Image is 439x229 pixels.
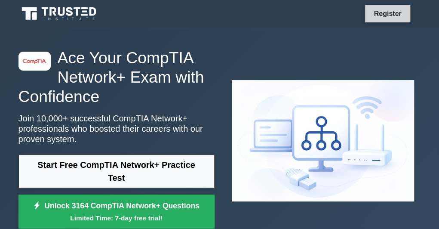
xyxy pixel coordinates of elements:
[18,155,215,188] a: Start Free CompTIA Network+ Practice Test
[29,213,204,223] small: Limited Time: 7-day free trial!
[18,195,215,229] a: Unlock 3164 CompTIA Network+ QuestionsLimited Time: 7-day free trial!
[368,8,406,19] a: Register
[18,113,215,144] p: Join 10,000+ successful CompTIA Network+ professionals who boosted their careers with our proven ...
[18,48,215,106] h1: Ace Your CompTIA Network+ Exam with Confidence
[225,73,421,209] img: CompTIA Network+ Preview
